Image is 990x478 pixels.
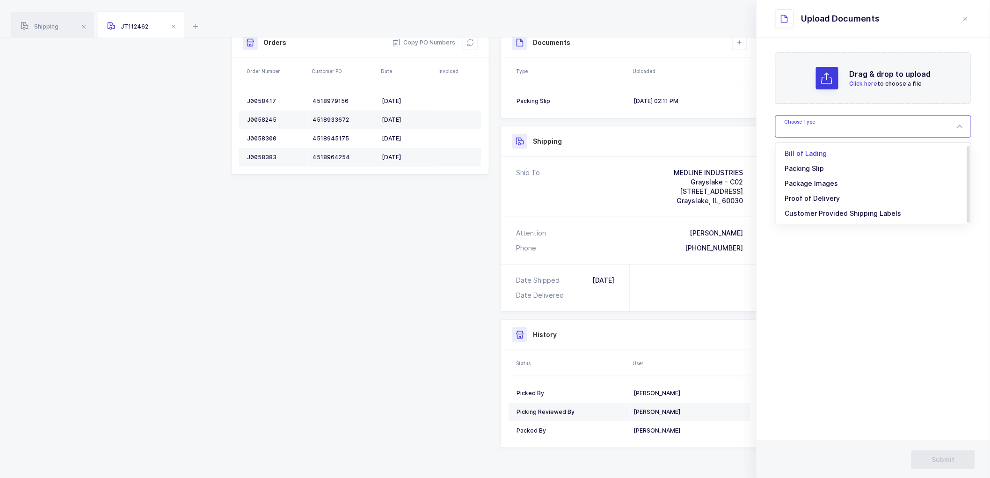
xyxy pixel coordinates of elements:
[674,177,743,187] div: Grayslake - C02
[785,164,824,172] span: Packing Slip
[313,154,374,161] div: 4518964254
[674,187,743,196] div: [STREET_ADDRESS]
[313,135,374,142] div: 4518945175
[382,116,432,124] div: [DATE]
[247,154,305,161] div: J0058383
[247,116,305,124] div: J0058245
[633,408,743,416] div: [PERSON_NAME]
[690,228,743,238] div: [PERSON_NAME]
[247,67,306,75] div: Order Number
[850,68,931,80] h2: Drag & drop to upload
[382,97,432,105] div: [DATE]
[533,330,557,339] h3: History
[247,135,305,142] div: J0058300
[517,97,626,105] div: Packing Slip
[382,154,432,161] div: [DATE]
[263,38,286,47] h3: Orders
[633,67,748,75] div: Uploaded
[516,67,627,75] div: Type
[633,360,748,367] div: User
[850,80,931,88] p: to choose a file
[785,209,902,217] span: Customer Provided Shipping Labels
[517,427,626,434] div: Packed By
[21,23,58,30] span: Shipping
[533,38,570,47] h3: Documents
[516,243,536,253] div: Phone
[107,23,148,30] span: JT112462
[516,168,540,206] div: Ship To
[633,390,743,397] div: [PERSON_NAME]
[633,97,743,105] div: [DATE] 02:11 PM
[516,291,568,300] div: Date Delivered
[633,427,743,434] div: [PERSON_NAME]
[517,408,626,416] div: Picking Reviewed By
[960,13,971,24] button: close drawer
[674,168,743,177] div: MEDLINE INDUSTRIES
[785,179,838,187] span: Package Images
[685,243,743,253] div: [PHONE_NUMBER]
[392,38,455,47] button: Copy PO Numbers
[932,455,955,464] span: Submit
[785,194,840,202] span: Proof of Delivery
[313,97,374,105] div: 4518979156
[516,276,563,285] div: Date Shipped
[911,450,975,469] button: Submit
[677,197,743,205] span: Grayslake, IL, 60030
[850,80,878,87] span: Click here
[516,360,627,367] div: Status
[517,390,626,397] div: Picked By
[785,149,827,157] span: Bill of Lading
[381,67,433,75] div: Date
[313,116,374,124] div: 4518933672
[382,135,432,142] div: [DATE]
[533,137,562,146] h3: Shipping
[516,228,546,238] div: Attention
[801,13,880,24] div: Upload Documents
[592,276,614,285] div: [DATE]
[312,67,375,75] div: Customer PO
[438,67,479,75] div: Invoiced
[247,97,305,105] div: J0058417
